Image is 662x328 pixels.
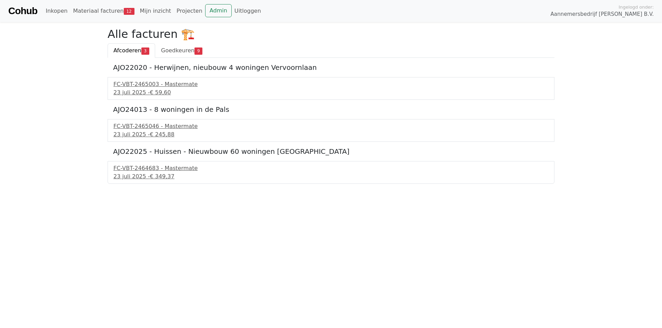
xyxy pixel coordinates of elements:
a: Materiaal facturen12 [70,4,137,18]
a: Projecten [174,4,205,18]
a: FC-VBT-2465046 - Mastermate23 juli 2025 -€ 245,88 [113,122,549,139]
span: 12 [124,8,134,15]
h5: AJO24013 - 8 woningen in de Pals [113,105,549,114]
span: € 245,88 [150,131,174,138]
a: Cohub [8,3,37,19]
span: € 59,60 [150,89,171,96]
div: FC-VBT-2465046 - Mastermate [113,122,549,130]
a: Uitloggen [232,4,264,18]
a: Afcoderen3 [108,43,155,58]
span: Aannemersbedrijf [PERSON_NAME] B.V. [550,10,654,18]
a: FC-VBT-2465003 - Mastermate23 juli 2025 -€ 59,60 [113,80,549,97]
div: 23 juli 2025 - [113,172,549,181]
span: Ingelogd onder: [619,4,654,10]
div: 23 juli 2025 - [113,88,549,97]
a: Admin [205,4,232,17]
h5: AJO22025 - Huissen - Nieuwbouw 60 woningen [GEOGRAPHIC_DATA] [113,147,549,156]
div: FC-VBT-2465003 - Mastermate [113,80,549,88]
a: Inkopen [43,4,70,18]
span: Goedkeuren [161,47,194,54]
h5: AJO22020 - Herwijnen, nieubouw 4 woningen Vervoornlaan [113,63,549,72]
span: 9 [194,47,202,54]
h2: Alle facturen 🏗️ [108,28,554,41]
span: 3 [141,47,149,54]
div: FC-VBT-2464683 - Mastermate [113,164,549,172]
a: FC-VBT-2464683 - Mastermate23 juli 2025 -€ 349,37 [113,164,549,181]
a: Goedkeuren9 [155,43,208,58]
div: 23 juli 2025 - [113,130,549,139]
a: Mijn inzicht [137,4,174,18]
span: € 349,37 [150,173,174,180]
span: Afcoderen [113,47,141,54]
